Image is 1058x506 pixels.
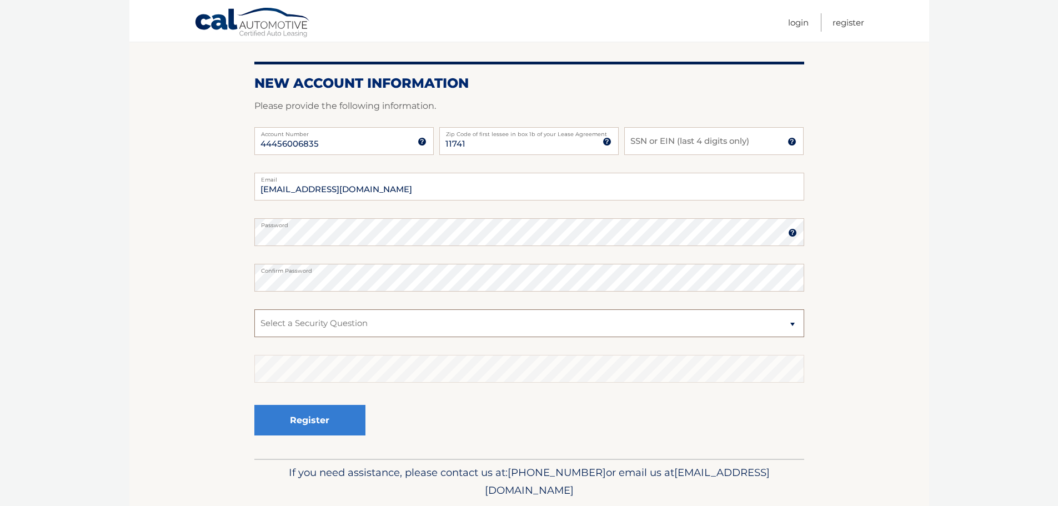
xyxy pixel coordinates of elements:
label: Email [254,173,804,182]
input: Account Number [254,127,434,155]
input: Zip Code [439,127,619,155]
a: Cal Automotive [194,7,311,39]
span: [EMAIL_ADDRESS][DOMAIN_NAME] [485,466,770,497]
img: tooltip.svg [418,137,427,146]
label: Password [254,218,804,227]
a: Register [833,13,864,32]
input: Email [254,173,804,201]
label: Account Number [254,127,434,136]
img: tooltip.svg [603,137,611,146]
p: If you need assistance, please contact us at: or email us at [262,464,797,499]
p: Please provide the following information. [254,98,804,114]
label: Zip Code of first lessee in box 1b of your Lease Agreement [439,127,619,136]
img: tooltip.svg [788,137,796,146]
h2: New Account Information [254,75,804,92]
label: Confirm Password [254,264,804,273]
input: SSN or EIN (last 4 digits only) [624,127,804,155]
a: Login [788,13,809,32]
img: tooltip.svg [788,228,797,237]
span: [PHONE_NUMBER] [508,466,606,479]
button: Register [254,405,365,435]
